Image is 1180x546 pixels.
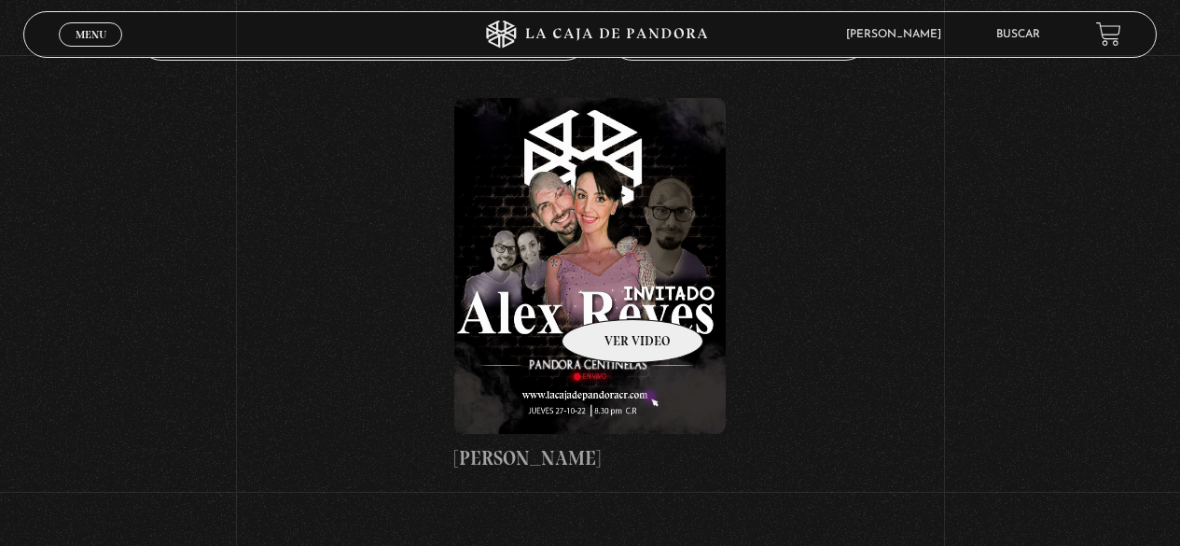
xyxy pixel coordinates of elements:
[76,29,106,40] span: Menu
[837,29,960,40] span: [PERSON_NAME]
[454,443,726,473] h4: [PERSON_NAME]
[69,44,113,57] span: Cerrar
[1096,21,1121,47] a: View your shopping cart
[996,29,1040,40] a: Buscar
[454,98,726,473] a: [PERSON_NAME]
